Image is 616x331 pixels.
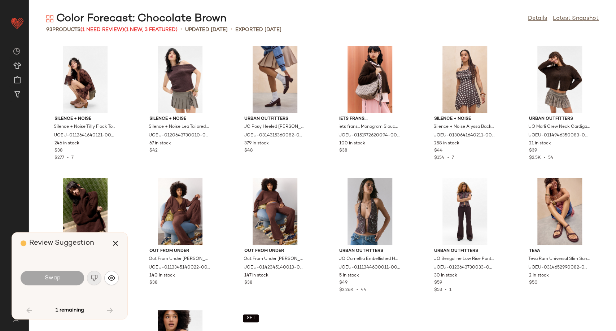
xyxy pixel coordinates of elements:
[529,156,541,160] span: $2.5K
[54,140,79,147] span: 246 in stock
[434,140,459,147] span: 258 in stock
[528,265,590,271] span: UOEU-0314652990082-000-061
[244,148,253,154] span: $48
[108,274,115,282] img: svg%3e
[333,178,406,245] img: 0111344600011_020_a2
[149,280,157,286] span: $38
[46,27,52,32] span: 93
[244,280,252,286] span: $38
[333,46,406,113] img: 0151972620094_020_m2
[434,156,445,160] span: $154
[149,248,211,254] span: Out From Under
[338,132,400,139] span: UOEU-0151972620094-000-020
[124,27,178,32] span: (1 New, 3 Featured)
[149,148,158,154] span: $42
[523,178,596,245] img: 0314652990082_061_m
[529,140,551,147] span: 21 in stock
[338,256,400,262] span: UO Camellia Embellished Halter Top - Brown XL at Urban Outfitters
[528,124,590,130] span: UO Marli Crew Neck Cardigan - Brown M at Urban Outfitters
[244,273,268,279] span: 147 in stock
[239,46,311,113] img: 0314315360082_020_m
[54,124,115,130] span: Silence + Noise Tilly Flock Top - Brown XL at Urban Outfitters
[64,156,71,160] span: •
[244,248,306,254] span: Out From Under
[428,178,501,245] img: 0123643730033_020_a2
[529,248,590,254] span: Teva
[361,288,367,292] span: 44
[149,265,210,271] span: UOEU-0113345140022-000-021
[149,256,210,262] span: Out From Under [PERSON_NAME] Cardigan - Chocolate M at Urban Outfitters
[231,25,232,34] span: •
[529,116,590,122] span: Urban Outfitters
[49,178,122,245] img: 0114946350047_021_a2
[46,15,53,22] img: svg%3e
[180,25,182,34] span: •
[246,316,255,321] span: SET
[56,307,84,314] span: 1 remaining
[339,140,365,147] span: 100 in stock
[434,288,442,292] span: $53
[46,26,178,34] div: Products
[434,148,443,154] span: $44
[80,27,124,32] span: (1 Need Review)
[541,156,548,160] span: •
[452,156,454,160] span: 7
[185,26,228,34] p: updated [DATE]
[244,132,305,139] span: UOEU-0314315360082-000-020
[71,156,74,160] span: 7
[149,273,175,279] span: 140 in stock
[244,265,305,271] span: UOEU-0142345140013-000-021
[354,288,361,292] span: •
[339,273,359,279] span: 5 in stock
[528,132,590,139] span: UOEU-0114946350083-000-020
[244,116,306,122] span: Urban Outfitters
[339,148,347,154] span: $38
[428,46,501,113] img: 0130641640211_020_a2
[13,48,20,55] img: svg%3e
[529,273,549,279] span: 2 in stock
[149,116,211,122] span: Silence + Noise
[433,256,495,262] span: UO Bengaline Low Rise Pants - Brown L at Urban Outfitters
[9,317,23,322] img: svg%3e
[149,124,210,130] span: Silence + Noise Lea Tailored Tie Side Skort - Brown 2XS at Urban Outfitters
[339,116,401,122] span: iets frans...
[434,280,442,286] span: $59
[149,140,171,147] span: 67 in stock
[433,265,495,271] span: UOEU-0123643730033-000-020
[339,280,348,286] span: $49
[244,256,305,262] span: Out From Under [PERSON_NAME] Pyjama Trousers - Chocolate M at Urban Outfitters
[338,124,400,130] span: iets frans... Monogram Slouch Shoulder Bag - Brown at Urban Outfitters
[434,248,495,254] span: Urban Outfitters
[433,124,495,130] span: Silence + Noise Alyssa Backless Mesh Mini Dress - [PERSON_NAME] S at Urban Outfitters
[46,12,227,26] div: Color Forecast: Chocolate Brown
[523,46,596,113] img: 0114946350083_020_a2
[442,288,449,292] span: •
[149,132,210,139] span: UOEU-0120643730010-000-029
[528,14,547,23] a: Details
[553,14,599,23] a: Latest Snapshot
[529,280,538,286] span: $50
[243,314,259,322] button: SET
[235,26,281,34] p: Exported [DATE]
[449,288,451,292] span: 1
[433,132,495,139] span: UOEU-0130641640211-000-020
[29,239,94,247] span: Review Suggestion
[339,248,401,254] span: Urban Outfitters
[49,46,122,113] img: 0112641640121_020_a2
[434,116,495,122] span: Silence + Noise
[10,16,25,30] img: heart_red.DM2ytmEG.svg
[54,148,62,154] span: $38
[338,265,400,271] span: UOEU-0111344600011-000-020
[548,156,554,160] span: 54
[434,273,457,279] span: 30 in stock
[339,288,354,292] span: $2.26K
[144,178,217,245] img: 0113345140022_021_a2
[54,156,64,160] span: $277
[244,140,269,147] span: 379 in stock
[445,156,452,160] span: •
[54,132,115,139] span: UOEU-0112641640121-000-020
[528,256,590,262] span: Teva Rum Universal Slim Sandals - Maroon UK 5 at Urban Outfitters
[529,148,537,154] span: $39
[239,178,311,245] img: 0142345140013_021_a2
[244,124,305,130] span: UO Posy Heeled [PERSON_NAME] [PERSON_NAME] Shoes - Brown UK 6 at Urban Outfitters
